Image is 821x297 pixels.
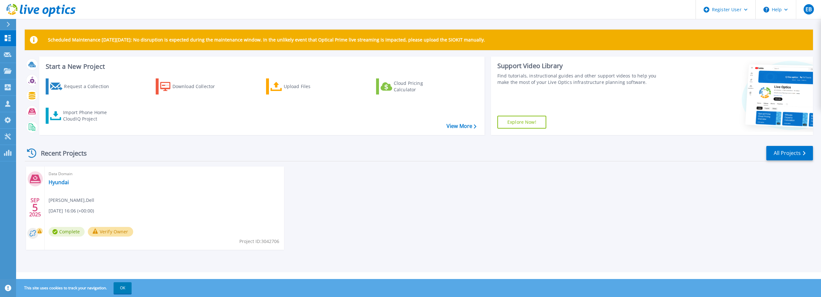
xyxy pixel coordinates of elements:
a: Cloud Pricing Calculator [376,78,448,94]
div: Recent Projects [25,145,96,161]
div: Upload Files [284,80,335,93]
div: SEP 2025 [29,196,41,219]
button: OK [114,282,132,294]
div: Download Collector [172,80,224,93]
span: Project ID: 3042706 [239,238,279,245]
a: Upload Files [266,78,338,94]
span: This site uses cookies to track your navigation. [18,282,132,294]
p: Scheduled Maintenance [DATE][DATE]: No disruption is expected during the maintenance window. In t... [48,37,485,42]
div: Support Video Library [497,62,664,70]
a: All Projects [766,146,813,160]
span: EB [806,7,812,12]
a: Request a Collection [46,78,117,94]
div: Request a Collection [64,80,115,93]
a: Hyundai [49,179,69,185]
a: Download Collector [156,78,227,94]
div: Find tutorials, instructional guides and other support videos to help you make the most of your L... [497,73,664,85]
span: Data Domain [49,170,280,177]
a: Explore Now! [497,116,546,129]
h3: Start a New Project [46,63,476,70]
div: Import Phone Home CloudIQ Project [63,109,113,122]
div: Cloud Pricing Calculator [394,80,445,93]
span: [DATE] 16:06 (+00:00) [49,207,94,214]
span: Complete [49,227,85,237]
span: 5 [32,205,38,210]
button: Verify Owner [88,227,133,237]
a: View More [447,123,476,129]
span: [PERSON_NAME] , Dell [49,197,94,204]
